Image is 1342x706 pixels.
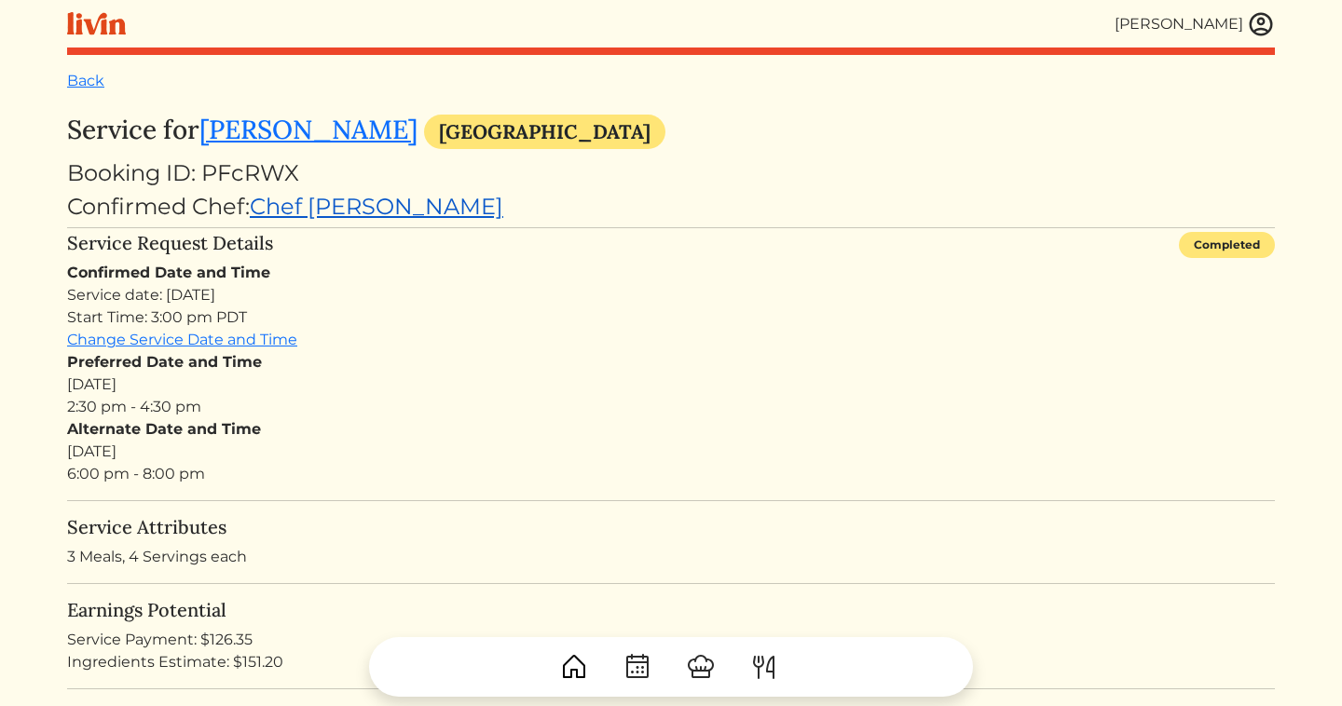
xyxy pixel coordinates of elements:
strong: Confirmed Date and Time [67,264,270,281]
img: ForkKnife-55491504ffdb50bab0c1e09e7649658475375261d09fd45db06cec23bce548bf.svg [749,652,779,682]
div: [DATE] 6:00 pm - 8:00 pm [67,418,1275,485]
img: CalendarDots-5bcf9d9080389f2a281d69619e1c85352834be518fbc73d9501aef674afc0d57.svg [623,652,652,682]
div: [GEOGRAPHIC_DATA] [424,115,665,149]
div: Service date: [DATE] Start Time: 3:00 pm PDT [67,284,1275,329]
img: livin-logo-a0d97d1a881af30f6274990eb6222085a2533c92bbd1e4f22c21b4f0d0e3210c.svg [67,12,126,35]
div: Confirmed Chef: [67,190,1275,224]
h5: Earnings Potential [67,599,1275,621]
a: Back [67,72,104,89]
h5: Service Request Details [67,232,273,254]
h3: Service for [67,115,1275,149]
img: House-9bf13187bcbb5817f509fe5e7408150f90897510c4275e13d0d5fca38e0b5951.svg [559,652,589,682]
a: Chef [PERSON_NAME] [250,193,503,220]
a: [PERSON_NAME] [199,113,418,146]
div: Booking ID: PFcRWX [67,156,1275,190]
strong: Alternate Date and Time [67,420,261,438]
div: [PERSON_NAME] [1115,13,1243,35]
div: Completed [1179,232,1275,258]
img: user_account-e6e16d2ec92f44fc35f99ef0dc9cddf60790bfa021a6ecb1c896eb5d2907b31c.svg [1247,10,1275,38]
p: 3 Meals, 4 Servings each [67,546,1275,568]
div: [DATE] 2:30 pm - 4:30 pm [67,351,1275,418]
strong: Preferred Date and Time [67,353,262,371]
img: ChefHat-a374fb509e4f37eb0702ca99f5f64f3b6956810f32a249b33092029f8484b388.svg [686,652,716,682]
h5: Service Attributes [67,516,1275,538]
a: Change Service Date and Time [67,331,297,348]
